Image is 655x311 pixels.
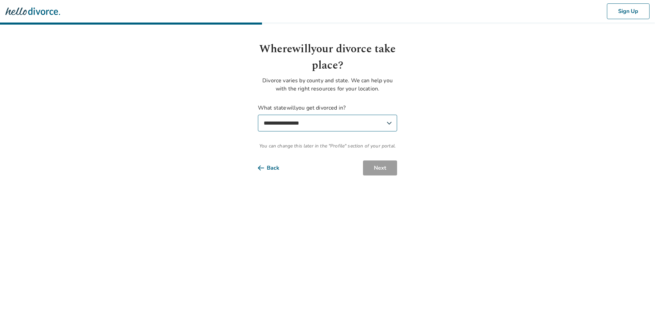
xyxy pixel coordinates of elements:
button: Back [258,160,290,175]
p: Divorce varies by county and state. We can help you with the right resources for your location. [258,76,397,93]
span: You can change this later in the "Profile" section of your portal. [258,142,397,150]
button: Next [363,160,397,175]
img: Hello Divorce Logo [5,4,60,18]
label: What state will you get divorced in? [258,104,397,131]
iframe: Chat Widget [621,278,655,311]
button: Sign Up [607,3,650,19]
select: What statewillyou get divorced in? [258,115,397,131]
h1: Where will your divorce take place? [258,41,397,74]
